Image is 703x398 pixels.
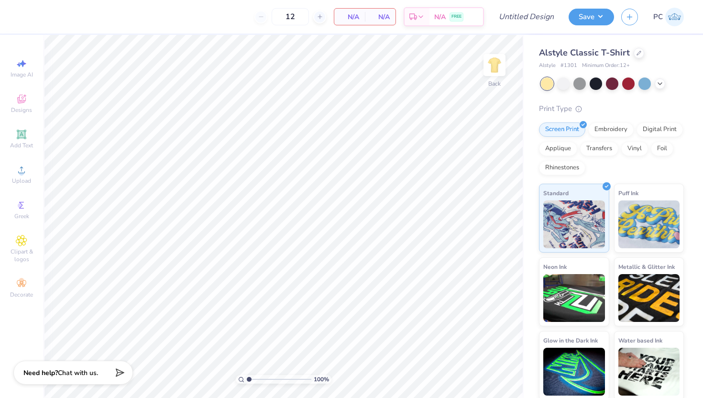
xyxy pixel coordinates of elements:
span: Chat with us. [58,368,98,377]
input: Untitled Design [491,7,561,26]
div: Rhinestones [539,161,585,175]
img: Standard [543,200,605,248]
span: Designs [11,106,32,114]
span: FREE [451,13,461,20]
img: Paige Colburn [665,8,684,26]
a: PC [653,8,684,26]
div: Applique [539,142,577,156]
span: Image AI [11,71,33,78]
div: Embroidery [588,122,634,137]
div: Back [488,79,501,88]
span: N/A [434,12,446,22]
span: Water based Ink [618,335,662,345]
span: Alstyle Classic T-Shirt [539,47,630,58]
div: Foil [651,142,673,156]
span: Glow in the Dark Ink [543,335,598,345]
img: Water based Ink [618,348,680,396]
input: – – [272,8,309,25]
span: Minimum Order: 12 + [582,62,630,70]
span: Decorate [10,291,33,298]
span: N/A [340,12,359,22]
img: Metallic & Glitter Ink [618,274,680,322]
div: Print Type [539,103,684,114]
span: N/A [371,12,390,22]
img: Puff Ink [618,200,680,248]
span: Puff Ink [618,188,638,198]
span: Standard [543,188,569,198]
span: Alstyle [539,62,556,70]
span: Neon Ink [543,262,567,272]
span: PC [653,11,663,22]
img: Back [485,55,504,75]
span: 100 % [314,375,329,384]
img: Glow in the Dark Ink [543,348,605,396]
div: Vinyl [621,142,648,156]
button: Save [569,9,614,25]
div: Transfers [580,142,618,156]
span: # 1301 [560,62,577,70]
span: Add Text [10,142,33,149]
span: Upload [12,177,31,185]
strong: Need help? [23,368,58,377]
img: Neon Ink [543,274,605,322]
span: Clipart & logos [5,248,38,263]
span: Metallic & Glitter Ink [618,262,675,272]
span: Greek [14,212,29,220]
div: Screen Print [539,122,585,137]
div: Digital Print [637,122,683,137]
